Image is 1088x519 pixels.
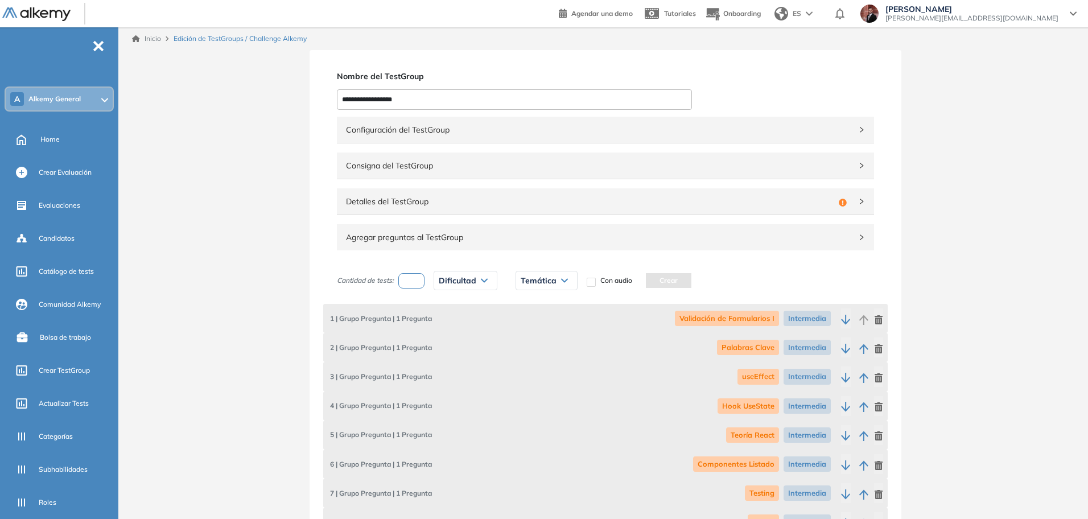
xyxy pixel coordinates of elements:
[885,14,1058,23] span: [PERSON_NAME][EMAIL_ADDRESS][DOMAIN_NAME]
[806,11,813,16] img: arrow
[328,459,432,469] span: 1 Pregunta
[559,6,633,19] a: Agendar una demo
[174,34,307,44] span: Edición de TestGroups / Challenge Alkemy
[328,372,432,382] span: 1 Pregunta
[40,332,91,343] span: Bolsa de trabajo
[1031,464,1088,519] iframe: Chat Widget
[346,231,851,244] span: Agregar preguntas al TestGroup
[132,34,161,44] a: Inicio
[737,369,779,384] span: useEffect
[328,430,432,440] span: 1 Pregunta
[793,9,801,19] span: ES
[723,9,761,18] span: Onboarding
[675,311,779,326] span: Validación de Formularios I
[1031,464,1088,519] div: Widget de chat
[718,398,779,414] span: Hook UseState
[39,200,80,211] span: Evaluaciones
[328,343,432,353] span: 1 Pregunta
[39,299,101,310] span: Comunidad Alkemy
[784,456,831,472] span: Intermedia
[39,464,88,475] span: Subhabilidades
[337,275,394,286] span: Cantidad de tests:
[39,398,89,409] span: Actualizar Tests
[858,126,865,133] span: right
[39,167,92,178] span: Crear Evaluación
[705,2,761,26] button: Onboarding
[664,9,696,18] span: Tutoriales
[14,94,20,104] span: A
[600,275,632,286] span: Con audio
[28,94,81,104] span: Alkemy General
[346,123,851,136] span: Configuración del TestGroup
[774,7,788,20] img: world
[39,365,90,376] span: Crear TestGroup
[745,485,779,501] span: Testing
[693,456,779,472] span: Componentes Listado
[784,427,831,443] span: Intermedia
[346,159,851,172] span: Consigna del TestGroup
[346,195,834,208] span: Detalles del TestGroup
[328,488,432,499] span: 1 Pregunta
[439,276,476,285] span: Dificultad
[337,153,874,179] div: Consigna del TestGroup
[39,431,73,442] span: Categorías
[337,71,424,83] span: Nombre del TestGroup
[571,9,633,18] span: Agendar una demo
[858,198,865,205] span: right
[726,427,779,443] span: Teoría React
[646,273,691,288] button: Crear
[784,369,831,384] span: Intermedia
[40,134,60,145] span: Home
[521,276,557,285] span: Temática
[328,401,432,411] span: 1 Pregunta
[328,314,432,324] span: 1 Pregunta
[858,162,865,169] span: right
[337,117,874,143] div: Configuración del TestGroup
[39,266,94,277] span: Catálogo de tests
[784,311,831,326] span: Intermedia
[2,7,71,22] img: Logo
[717,340,779,355] span: Palabras Clave
[784,398,831,414] span: Intermedia
[885,5,1058,14] span: [PERSON_NAME]
[784,340,831,355] span: Intermedia
[39,233,75,244] span: Candidatos
[39,497,56,508] span: Roles
[784,485,831,501] span: Intermedia
[337,224,874,250] div: Agregar preguntas al TestGroup
[337,188,874,215] div: Detalles del TestGroup
[858,234,865,241] span: right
